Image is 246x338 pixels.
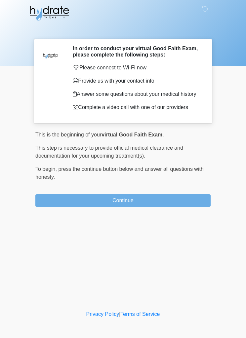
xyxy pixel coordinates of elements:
[102,132,162,137] strong: virtual Good Faith Exam
[73,45,201,58] h2: In order to conduct your virtual Good Faith Exam, please complete the following steps:
[73,77,201,85] p: Provide us with your contact info
[73,103,201,111] p: Complete a video call with one of our providers
[30,24,216,36] h1: ‎ ‎ ‎
[35,166,58,172] span: To begin,
[40,45,60,65] img: Agent Avatar
[162,132,164,137] span: .
[73,64,201,72] p: Please connect to Wi-Fi now
[35,194,211,207] button: Continue
[119,311,120,317] a: |
[120,311,160,317] a: Terms of Service
[73,90,201,98] p: Answer some questions about your medical history
[35,166,204,180] span: press the continue button below and answer all questions with honesty.
[29,5,70,21] img: Hydrate IV Bar - Glendale Logo
[35,145,183,159] span: This step is necessary to provide official medical clearance and documentation for your upcoming ...
[35,132,102,137] span: This is the beginning of your
[86,311,119,317] a: Privacy Policy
